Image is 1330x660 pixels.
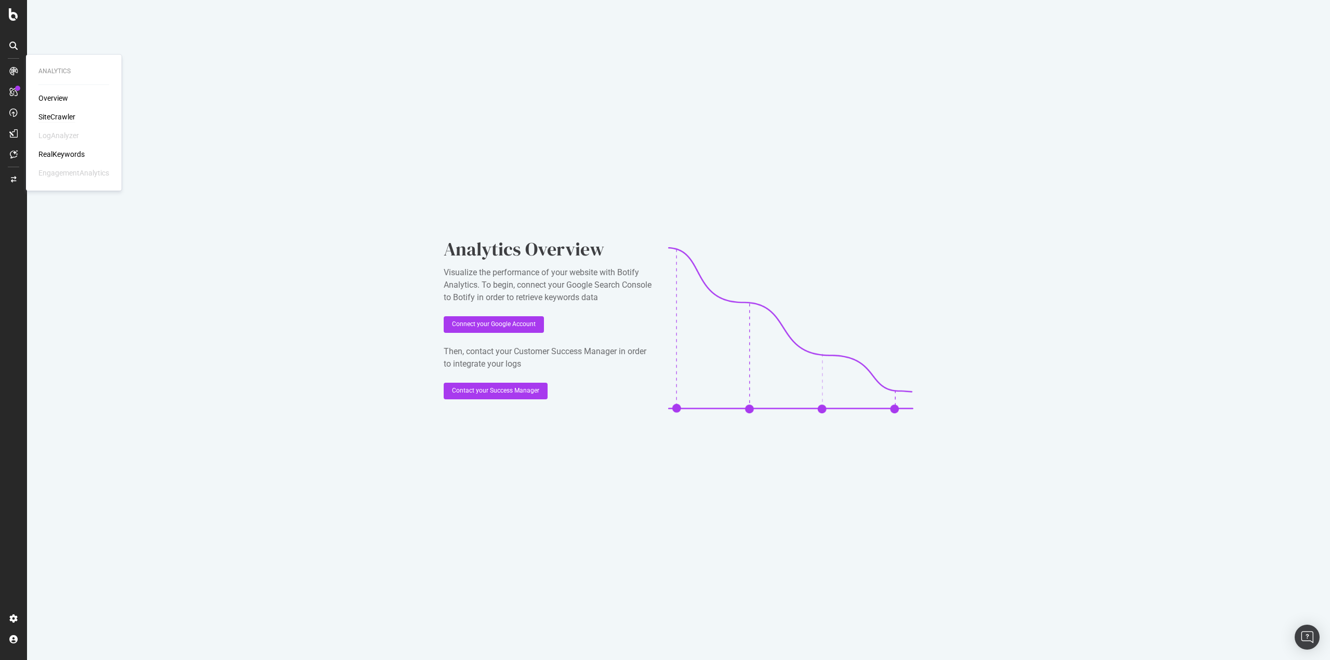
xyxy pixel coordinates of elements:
button: Contact your Success Manager [444,383,548,399]
div: Contact your Success Manager [452,386,539,395]
div: EngagementAnalytics [38,168,109,178]
div: Connect your Google Account [452,320,536,329]
div: Analytics Overview [444,236,651,262]
div: Analytics [38,67,109,76]
div: Open Intercom Messenger [1295,625,1320,650]
a: RealKeywords [38,149,85,159]
div: Then, contact your Customer Success Manager in order to integrate your logs [444,345,651,370]
img: CaL_T18e.png [668,247,913,413]
div: LogAnalyzer [38,130,79,141]
a: Overview [38,93,68,103]
div: Visualize the performance of your website with Botify Analytics. To begin, connect your Google Se... [444,266,651,304]
a: SiteCrawler [38,112,75,122]
button: Connect your Google Account [444,316,544,333]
